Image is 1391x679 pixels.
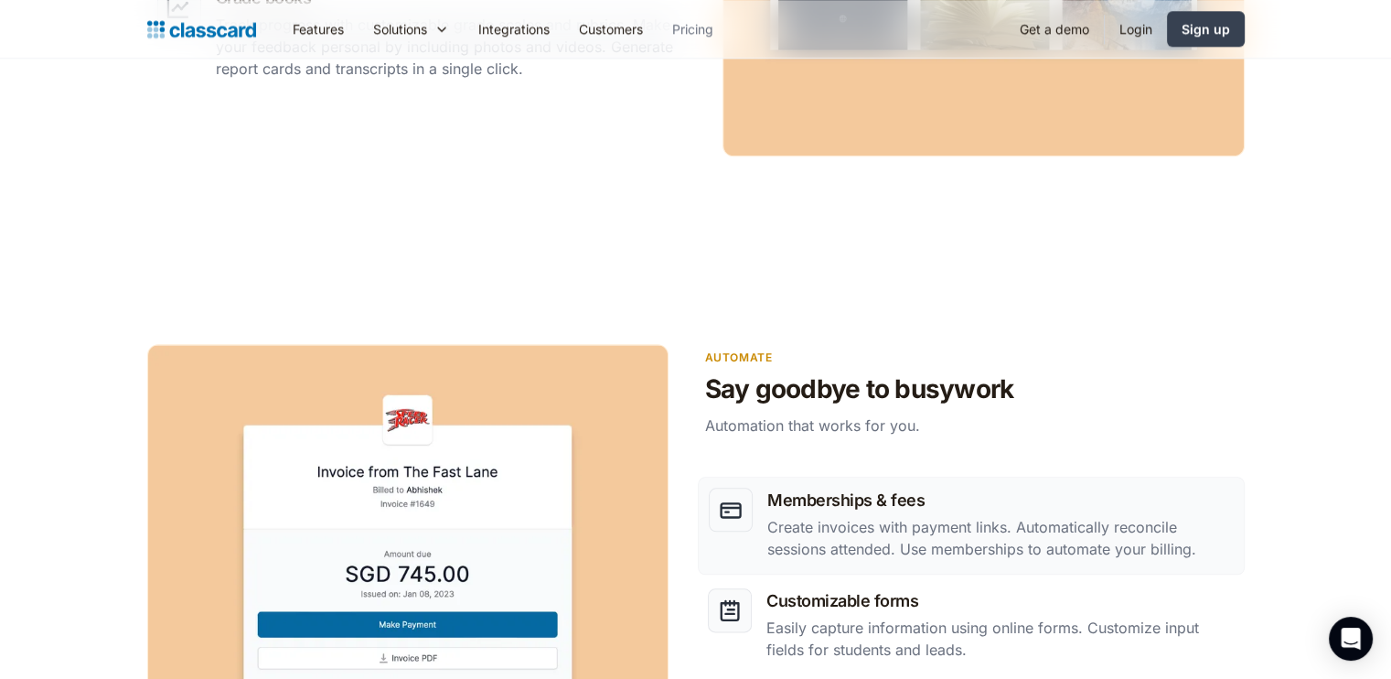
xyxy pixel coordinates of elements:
[1329,617,1373,661] div: Open Intercom Messenger
[1167,11,1245,47] a: Sign up
[1105,8,1167,49] a: Login
[1182,19,1230,38] div: Sign up
[766,588,1234,613] h3: Customizable forms
[766,617,1234,661] p: Easily capture information using online forms. Customize input fields for students and leads.
[767,516,1233,560] p: Create invoices with payment links. Automatically reconcile sessions attended. Use memberships to...
[373,19,427,38] div: Solutions
[658,8,728,49] a: Pricing
[278,8,358,49] a: Features
[358,8,464,49] div: Solutions
[564,8,658,49] a: Customers
[147,16,256,42] a: home
[767,488,1233,512] h3: Memberships & fees
[705,349,1245,366] p: Automate
[1005,8,1104,49] a: Get a demo
[464,8,564,49] a: Integrations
